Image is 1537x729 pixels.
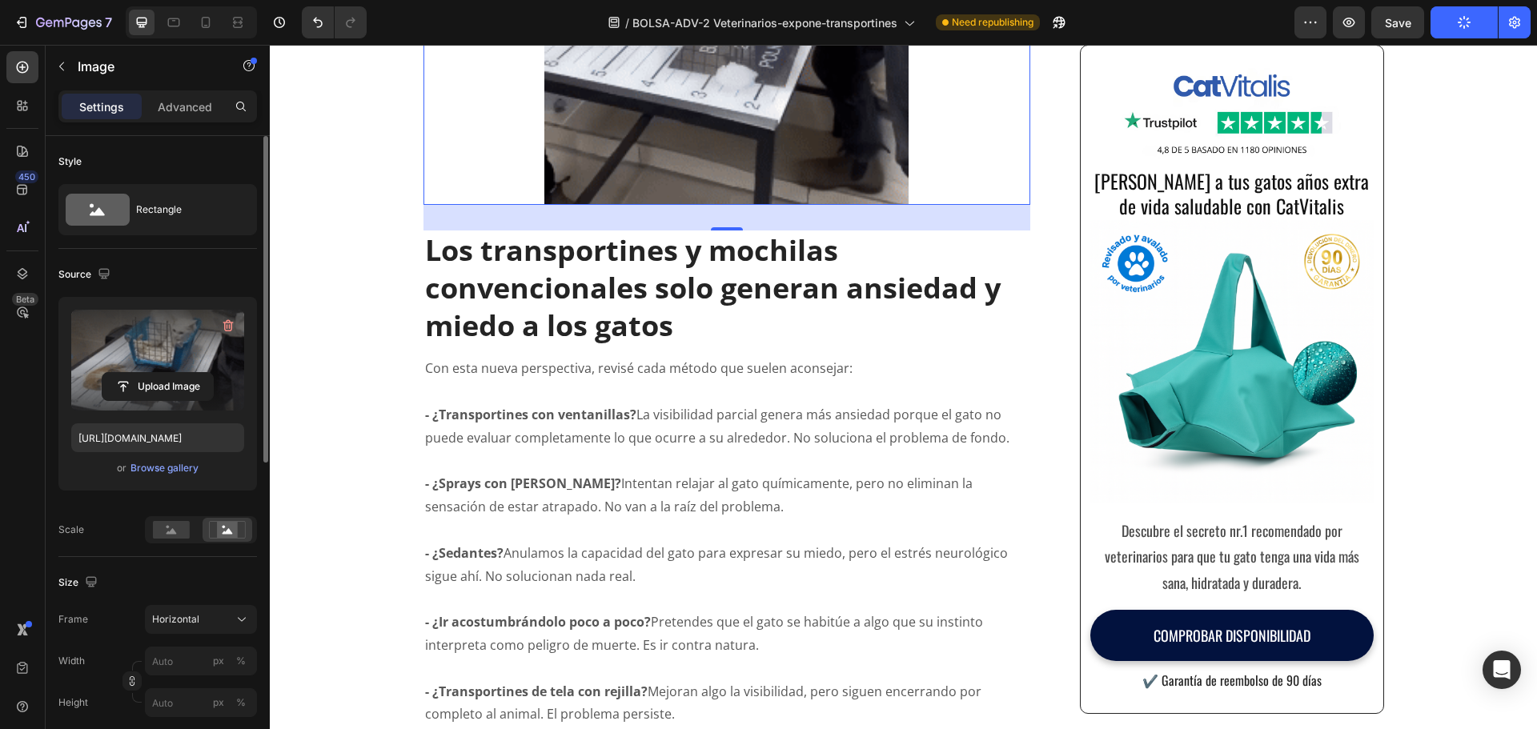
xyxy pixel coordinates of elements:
[821,565,1103,616] a: COMPROBAR DISPONIBILIDAD
[209,651,228,671] button: %
[625,14,629,31] span: /
[209,693,228,712] button: %
[78,57,214,76] p: Image
[58,154,82,169] div: Style
[1385,16,1411,30] span: Save
[130,460,199,476] button: Browse gallery
[213,654,224,668] div: px
[236,695,246,710] div: %
[632,14,897,31] span: BOLSA-ADV-2 Veterinarios-expone-transportines
[12,293,38,306] div: Beta
[236,654,246,668] div: %
[821,20,1103,114] img: gempages_581219539224626089-86ab1161-9134-4c76-bd70-cab4233fee5c.png
[1371,6,1424,38] button: Save
[231,651,251,671] button: px
[1483,651,1521,689] div: Open Intercom Messenger
[58,695,88,710] label: Height
[102,372,214,401] button: Upload Image
[79,98,124,115] p: Settings
[145,647,257,675] input: px%
[302,6,367,38] div: Undo/Redo
[821,122,1103,175] h2: [PERSON_NAME] a tus gatos años extra de vida saludable con CatVitalis
[145,688,257,717] input: px%
[821,175,1103,458] img: Alt Image
[213,695,224,710] div: px
[231,693,251,712] button: px
[105,13,112,32] p: 7
[158,98,212,115] p: Advanced
[6,6,119,38] button: 7
[58,264,114,286] div: Source
[822,624,1102,647] p: ✔️ Garantía de reembolso de 90 días
[58,572,101,594] div: Size
[145,605,257,634] button: Horizontal
[152,612,199,627] span: Horizontal
[136,191,234,228] div: Rectangle
[130,461,199,475] div: Browse gallery
[15,170,38,183] div: 450
[884,578,1041,603] p: COMPROBAR DISPONIBILIDAD
[58,612,88,627] label: Frame
[822,473,1102,551] p: Descubre el secreto nr.1 recomendado por veterinarios para que tu gato tenga una vida más sana, h...
[117,459,126,478] span: or
[58,654,85,668] label: Width
[71,423,244,452] input: https://example.com/image.jpg
[952,15,1033,30] span: Need republishing
[58,523,84,537] div: Scale
[270,45,1537,729] iframe: Design area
